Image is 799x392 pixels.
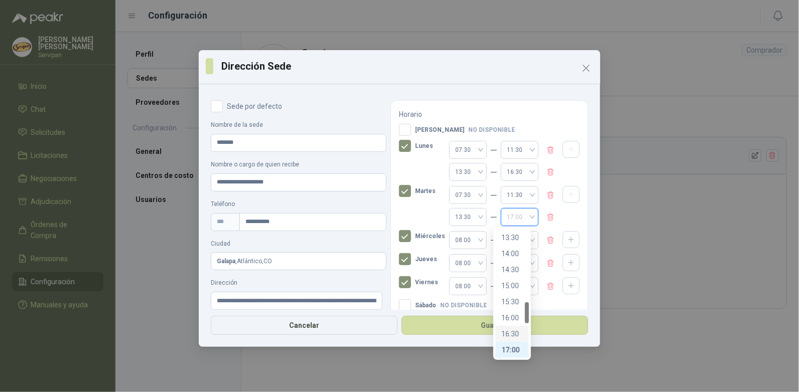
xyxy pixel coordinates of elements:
[578,60,594,76] button: Close
[495,326,529,342] div: 16:30
[211,239,386,249] label: Ciudad
[411,127,468,133] span: [PERSON_NAME]
[507,142,532,157] span: 11:30
[411,302,440,308] span: Sábado
[411,279,442,285] span: Viernes
[221,59,593,74] h3: Dirección Sede
[223,103,286,110] span: Sede por defecto
[455,279,481,294] span: 08:00
[468,127,515,133] span: No disponible
[455,164,481,179] span: 13:30
[211,120,386,130] label: Nombre de la sede
[495,262,529,278] div: 14:30
[501,232,523,243] div: 13:30
[455,187,481,203] span: 07:30
[455,256,481,271] span: 08:00
[501,344,523,355] div: 17:00
[455,142,481,157] span: 07:30
[411,233,449,239] span: Miércoles
[507,210,532,225] span: 17:00
[501,312,523,323] div: 16:00
[411,188,440,194] span: Martes
[495,278,529,294] div: 15:00
[507,164,532,179] span: 16:30
[411,143,437,149] span: Lunes
[211,160,386,169] label: Nombre o cargo de quien recibe
[507,187,532,203] span: 11:30
[501,264,523,275] div: 14:30
[455,233,481,248] span: 08:00
[211,316,397,335] button: Cancelar
[495,294,529,310] div: 15:30
[495,310,529,326] div: 16:00
[501,280,523,291] div: 15:00
[402,316,588,335] button: Guardar
[495,342,529,358] div: 17:00
[501,328,523,339] div: 16:30
[211,278,386,288] label: Dirección
[211,200,386,209] label: Teléfono
[440,302,487,308] span: No disponible
[411,256,441,262] span: Jueves
[501,248,523,259] div: 14:00
[495,230,529,246] div: 13:30
[399,109,580,120] p: Horario
[495,246,529,262] div: 14:00
[501,296,523,307] div: 15:30
[455,210,481,225] span: 13:30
